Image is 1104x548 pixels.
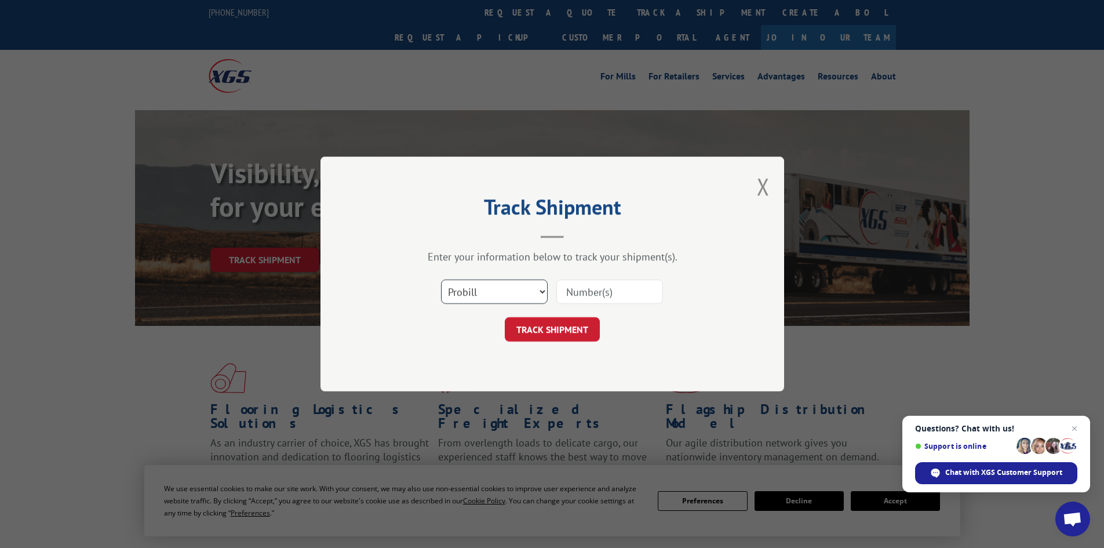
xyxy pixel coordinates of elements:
[1067,422,1081,436] span: Close chat
[1055,502,1090,536] div: Open chat
[378,250,726,263] div: Enter your information below to track your shipment(s).
[378,199,726,221] h2: Track Shipment
[757,171,770,202] button: Close modal
[945,467,1062,478] span: Chat with XGS Customer Support
[915,442,1012,451] span: Support is online
[556,280,663,304] input: Number(s)
[915,424,1077,433] span: Questions? Chat with us!
[505,317,600,342] button: TRACK SHIPMENT
[915,462,1077,484] div: Chat with XGS Customer Support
